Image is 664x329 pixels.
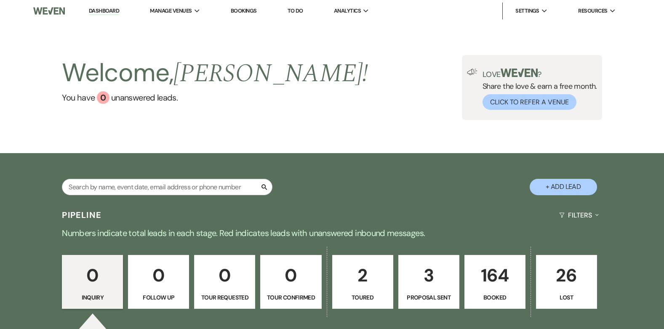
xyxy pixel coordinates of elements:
[133,293,184,302] p: Follow Up
[62,55,368,91] h2: Welcome,
[62,179,272,195] input: Search by name, event date, email address or phone number
[332,255,393,309] a: 2Toured
[404,293,454,302] p: Proposal Sent
[530,179,597,195] button: + Add Lead
[483,94,576,110] button: Click to Refer a Venue
[67,293,117,302] p: Inquiry
[97,91,109,104] div: 0
[128,255,189,309] a: 0Follow Up
[470,261,520,289] p: 164
[398,255,459,309] a: 3Proposal Sent
[541,261,592,289] p: 26
[231,7,257,14] a: Bookings
[266,261,316,289] p: 0
[33,2,65,20] img: Weven Logo
[133,261,184,289] p: 0
[62,255,123,309] a: 0Inquiry
[173,54,368,93] span: [PERSON_NAME] !
[477,69,597,110] div: Share the love & earn a free month.
[150,7,192,15] span: Manage Venues
[501,69,538,77] img: weven-logo-green.svg
[200,261,250,289] p: 0
[67,261,117,289] p: 0
[464,255,525,309] a: 164Booked
[578,7,607,15] span: Resources
[515,7,539,15] span: Settings
[200,293,250,302] p: Tour Requested
[404,261,454,289] p: 3
[338,293,388,302] p: Toured
[338,261,388,289] p: 2
[334,7,361,15] span: Analytics
[266,293,316,302] p: Tour Confirmed
[89,7,119,15] a: Dashboard
[483,69,597,78] p: Love ?
[470,293,520,302] p: Booked
[536,255,597,309] a: 26Lost
[194,255,255,309] a: 0Tour Requested
[29,226,635,240] p: Numbers indicate total leads in each stage. Red indicates leads with unanswered inbound messages.
[62,209,101,221] h3: Pipeline
[62,91,368,104] a: You have 0 unanswered leads.
[260,255,321,309] a: 0Tour Confirmed
[288,7,303,14] a: To Do
[467,69,477,75] img: loud-speaker-illustration.svg
[556,204,602,226] button: Filters
[541,293,592,302] p: Lost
